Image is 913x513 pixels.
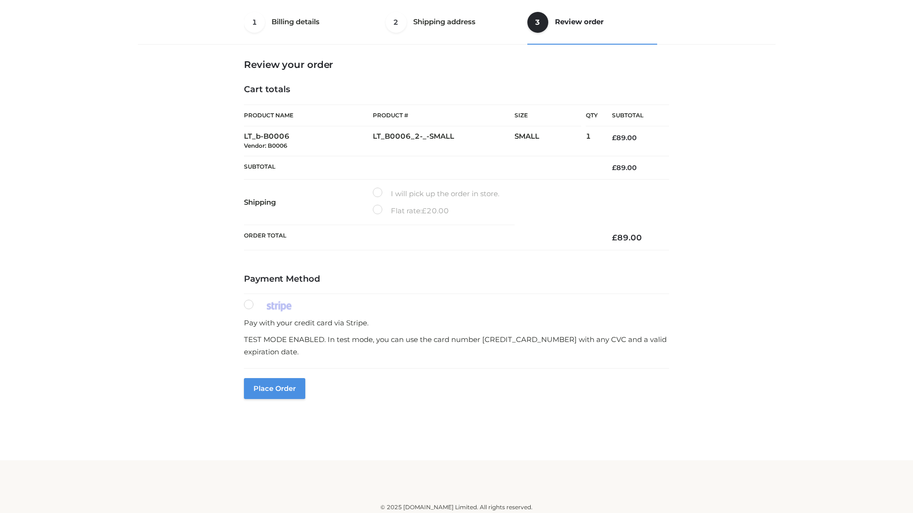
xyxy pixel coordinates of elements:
span: £ [612,233,617,242]
span: £ [422,206,427,215]
bdi: 89.00 [612,233,642,242]
bdi: 89.00 [612,133,637,142]
th: Qty [586,104,598,126]
div: © 2025 [DOMAIN_NAME] Limited. All rights reserved. [141,503,772,512]
h3: Review your order [244,59,669,70]
p: Pay with your credit card via Stripe. [244,317,669,329]
th: Shipping [244,180,373,225]
bdi: 89.00 [612,163,637,172]
th: Subtotal [244,156,598,179]
p: TEST MODE ENABLED. In test mode, you can use the card number [CREDIT_CARD_NUMBER] with any CVC an... [244,333,669,358]
td: SMALL [515,126,586,156]
label: I will pick up the order in store. [373,188,499,200]
th: Product # [373,104,515,126]
span: £ [612,163,616,172]
th: Order Total [244,225,598,250]
h4: Payment Method [244,274,669,285]
th: Product Name [244,104,373,126]
small: Vendor: B0006 [244,142,287,149]
label: Flat rate: [373,205,449,217]
td: LT_b-B0006 [244,126,373,156]
th: Subtotal [598,105,669,126]
th: Size [515,105,581,126]
button: Place order [244,378,305,399]
td: LT_B0006_2-_-SMALL [373,126,515,156]
bdi: 20.00 [422,206,449,215]
h4: Cart totals [244,85,669,95]
span: £ [612,133,616,142]
td: 1 [586,126,598,156]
